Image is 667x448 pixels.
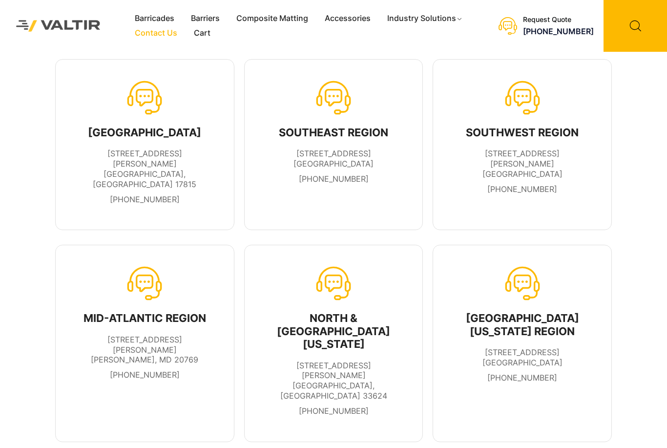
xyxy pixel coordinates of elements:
a: [PHONE_NUMBER] [487,373,557,383]
a: [PHONE_NUMBER] [523,26,594,36]
a: [PHONE_NUMBER] [110,370,180,380]
span: [STREET_ADDRESS][PERSON_NAME] [GEOGRAPHIC_DATA], [GEOGRAPHIC_DATA] 33624 [280,361,387,401]
div: [GEOGRAPHIC_DATA] [76,126,213,139]
div: MID-ATLANTIC REGION [76,312,213,324]
span: [STREET_ADDRESS] [GEOGRAPHIC_DATA] [293,149,374,169]
a: Contact Us [126,26,186,41]
span: [STREET_ADDRESS][PERSON_NAME] [PERSON_NAME], MD 20769 [91,335,198,365]
span: [STREET_ADDRESS] [GEOGRAPHIC_DATA] [482,347,563,367]
a: [PHONE_NUMBER] [299,174,369,184]
div: Request Quote [523,16,594,24]
a: [PHONE_NUMBER] [110,194,180,204]
a: [PHONE_NUMBER] [487,184,557,194]
div: NORTH & [GEOGRAPHIC_DATA][US_STATE] [265,312,402,350]
a: [PHONE_NUMBER] [299,406,369,416]
a: Cart [186,26,219,41]
a: Industry Solutions [379,11,471,26]
a: Barriers [183,11,228,26]
a: Composite Matting [228,11,316,26]
div: SOUTHEAST REGION [279,126,388,139]
div: [GEOGRAPHIC_DATA][US_STATE] REGION [454,312,591,338]
span: [STREET_ADDRESS][PERSON_NAME] [GEOGRAPHIC_DATA] [482,149,563,179]
a: Barricades [126,11,183,26]
span: [STREET_ADDRESS][PERSON_NAME] [GEOGRAPHIC_DATA], [GEOGRAPHIC_DATA] 17815 [93,149,196,189]
a: Accessories [316,11,379,26]
div: SOUTHWEST REGION [454,126,591,139]
img: Valtir Rentals [7,11,109,41]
